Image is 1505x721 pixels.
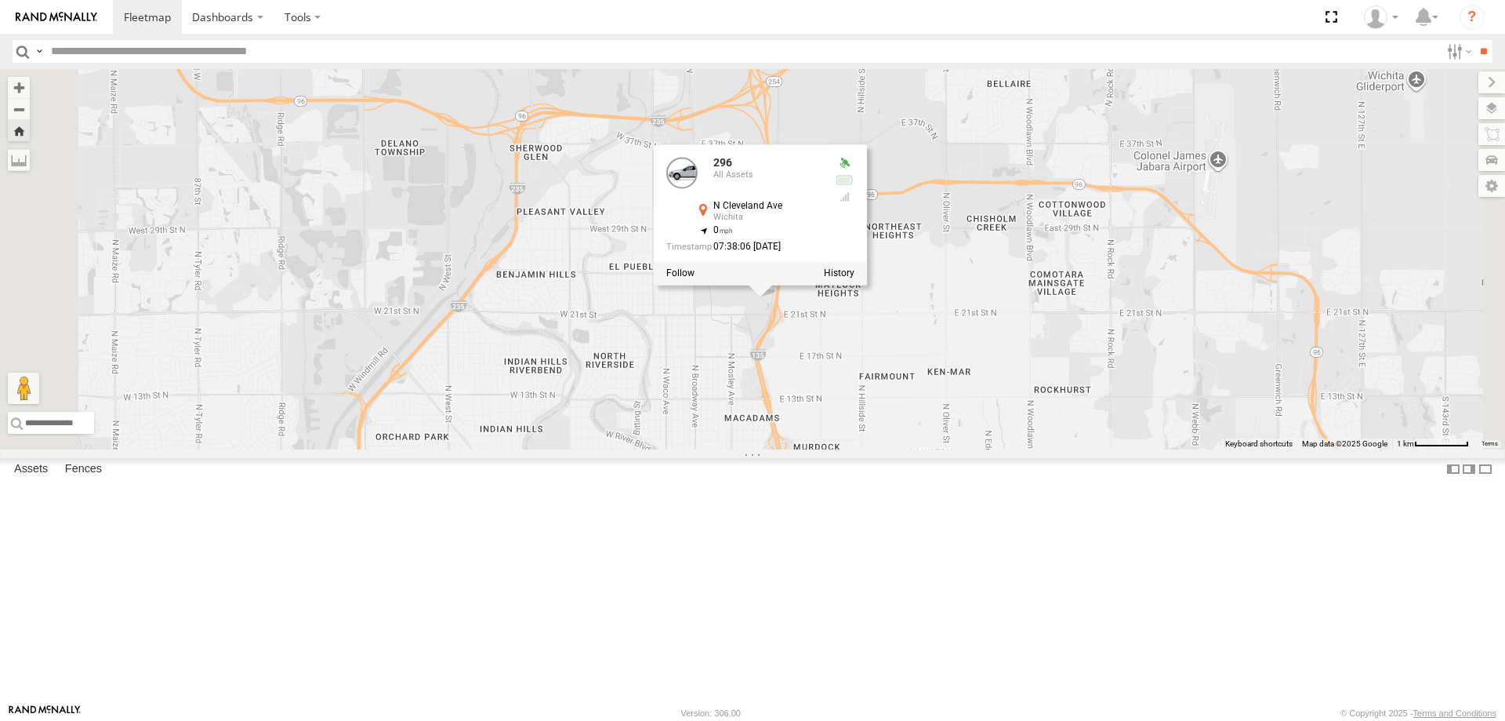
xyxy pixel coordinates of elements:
div: Valid GPS Fix [836,157,854,169]
div: Wichita [713,213,823,222]
img: rand-logo.svg [16,12,97,23]
label: Assets [6,458,56,480]
label: Dock Summary Table to the Left [1445,458,1461,481]
span: 1 km [1397,439,1414,448]
label: Search Query [33,40,45,63]
label: Search Filter Options [1441,40,1474,63]
a: Visit our Website [9,705,81,721]
i: ? [1460,5,1485,30]
button: Zoom in [8,77,30,98]
div: All Assets [713,170,823,180]
div: 296 [713,157,823,169]
button: Keyboard shortcuts [1225,439,1293,450]
label: Dock Summary Table to the Right [1461,458,1477,481]
button: Zoom Home [8,120,30,141]
div: Date/time of location update [666,242,823,252]
button: Drag Pegman onto the map to open Street View [8,373,39,404]
button: Map Scale: 1 km per 66 pixels [1392,439,1474,450]
label: Map Settings [1478,175,1505,197]
span: 0 [713,224,733,235]
label: Hide Summary Table [1478,458,1493,481]
label: View Asset History [824,268,854,279]
div: GSM Signal = 4 [836,191,854,203]
a: Terms and Conditions [1413,708,1496,718]
label: Measure [8,149,30,171]
div: No battery health information received from this device. [836,173,854,186]
button: Zoom out [8,98,30,120]
label: Realtime tracking of Asset [666,268,694,279]
label: Fences [57,458,110,480]
div: N Cleveland Ave [713,201,823,211]
div: Steve Basgall [1358,5,1404,29]
a: Terms [1481,441,1498,447]
span: Map data ©2025 Google [1302,439,1387,448]
div: © Copyright 2025 - [1340,708,1496,718]
div: Version: 306.00 [681,708,741,718]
